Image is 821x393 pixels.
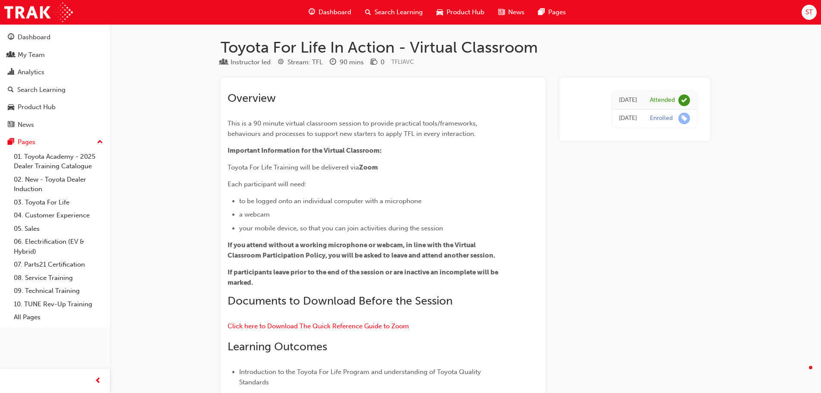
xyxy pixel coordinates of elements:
[228,340,327,353] span: Learning Outcomes
[3,117,106,133] a: News
[278,57,323,68] div: Stream
[18,120,34,130] div: News
[10,271,106,285] a: 08. Service Training
[548,7,566,17] span: Pages
[228,241,495,259] span: If you attend without a working microphone or webcam, in line with the Virtual Classroom Particip...
[10,311,106,324] a: All Pages
[17,85,66,95] div: Search Learning
[3,47,106,63] a: My Team
[10,258,106,271] a: 07. Parts21 Certification
[3,64,106,80] a: Analytics
[10,173,106,196] a: 02. New - Toyota Dealer Induction
[10,222,106,236] a: 05. Sales
[650,114,673,123] div: Enrolled
[228,294,453,308] span: Documents to Download Before the Session
[228,147,382,154] span: Important Information for the Virtual Classroom:
[3,134,106,150] button: Pages
[802,5,817,20] button: ST
[10,209,106,222] a: 04. Customer Experience
[3,28,106,134] button: DashboardMy TeamAnalyticsSearch LearningProduct HubNews
[287,57,323,67] div: Stream: TFL
[531,3,573,21] a: pages-iconPages
[365,7,371,18] span: search-icon
[8,104,14,111] span: car-icon
[375,7,423,17] span: Search Learning
[446,7,484,17] span: Product Hub
[221,57,271,68] div: Type
[359,163,378,171] span: Zoom
[10,196,106,209] a: 03. Toyota For Life
[8,34,14,41] span: guage-icon
[371,57,384,68] div: Price
[318,7,351,17] span: Dashboard
[10,298,106,311] a: 10. TUNE Rev-Up Training
[228,119,479,138] span: This is a 90 minute virtual classroom session to provide practical tools/frameworks, behaviours a...
[18,67,44,77] div: Analytics
[8,121,14,129] span: news-icon
[10,235,106,258] a: 06. Electrification (EV & Hybrid)
[650,96,675,104] div: Attended
[97,137,103,148] span: up-icon
[805,7,813,17] span: ST
[678,113,690,124] span: learningRecordVerb_ENROLL-icon
[8,69,14,76] span: chart-icon
[239,197,421,205] span: to be logged onto an individual computer with a microphone
[508,7,524,17] span: News
[228,91,276,105] span: Overview
[8,51,14,59] span: people-icon
[18,137,35,147] div: Pages
[231,57,271,67] div: Instructor led
[381,57,384,67] div: 0
[8,86,14,94] span: search-icon
[538,7,545,18] span: pages-icon
[239,368,483,386] span: Introduction to the Toyota For Life Program and understanding of Toyota Quality Standards
[10,284,106,298] a: 09. Technical Training
[330,59,336,66] span: clock-icon
[619,113,637,123] div: Wed Jul 19 2023 00:00:00 GMT+1000 (Australian Eastern Standard Time)
[228,180,306,188] span: Each participant will need:
[18,50,45,60] div: My Team
[3,29,106,45] a: Dashboard
[498,7,505,18] span: news-icon
[228,163,359,171] span: Toyota For Life Training will be delivered via
[8,138,14,146] span: pages-icon
[18,32,50,42] div: Dashboard
[302,3,358,21] a: guage-iconDashboard
[619,95,637,105] div: Thu Jul 20 2023 00:00:00 GMT+1000 (Australian Eastern Standard Time)
[228,322,409,330] a: Click here to Download The Quick Reference Guide to Zoom
[437,7,443,18] span: car-icon
[18,102,56,112] div: Product Hub
[3,82,106,98] a: Search Learning
[391,58,414,66] span: Learning resource code
[3,99,106,115] a: Product Hub
[330,57,364,68] div: Duration
[430,3,491,21] a: car-iconProduct Hub
[95,376,101,387] span: prev-icon
[4,3,73,22] img: Trak
[10,150,106,173] a: 01. Toyota Academy - 2025 Dealer Training Catalogue
[371,59,377,66] span: money-icon
[340,57,364,67] div: 90 mins
[221,59,227,66] span: learningResourceType_INSTRUCTOR_LED-icon
[792,364,812,384] iframe: Intercom live chat
[239,224,443,232] span: your mobile device, so that you can join activities during the session
[278,59,284,66] span: target-icon
[228,268,499,286] span: If participants leave prior to the end of the session or are inactive an incomplete will be marked.
[309,7,315,18] span: guage-icon
[358,3,430,21] a: search-iconSearch Learning
[491,3,531,21] a: news-iconNews
[221,38,710,57] h1: Toyota For Life In Action - Virtual Classroom
[678,94,690,106] span: learningRecordVerb_ATTEND-icon
[239,211,270,218] span: a webcam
